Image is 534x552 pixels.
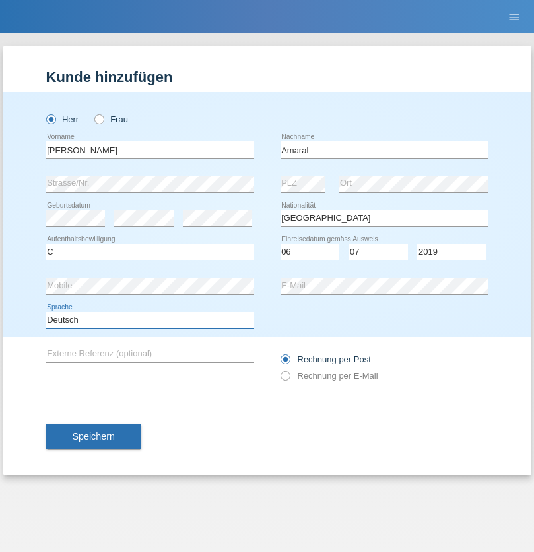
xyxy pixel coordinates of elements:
a: menu [501,13,527,20]
label: Frau [94,114,128,124]
i: menu [508,11,521,24]
button: Speichern [46,424,141,450]
label: Rechnung per E-Mail [281,371,378,381]
label: Rechnung per Post [281,354,371,364]
input: Rechnung per Post [281,354,289,371]
input: Rechnung per E-Mail [281,371,289,387]
input: Frau [94,114,103,123]
span: Speichern [73,431,115,442]
input: Herr [46,114,55,123]
label: Herr [46,114,79,124]
h1: Kunde hinzufügen [46,69,488,85]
